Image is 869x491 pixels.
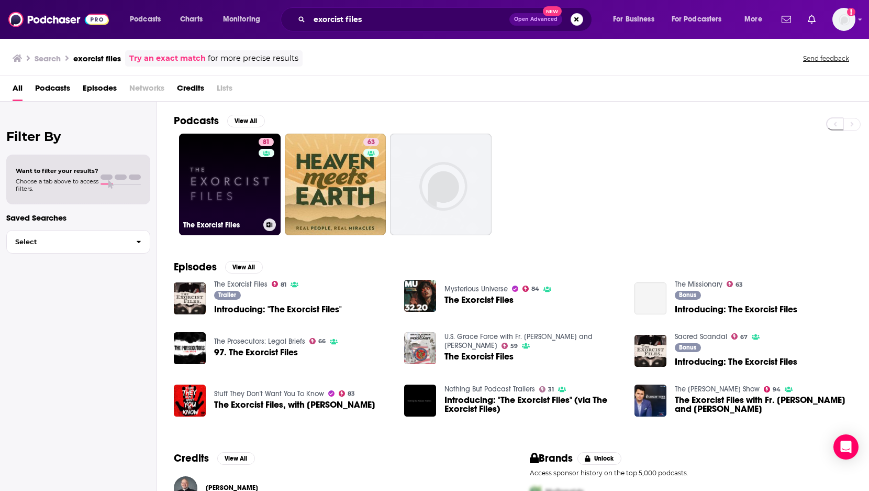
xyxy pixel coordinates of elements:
[180,12,203,27] span: Charts
[510,344,518,348] span: 59
[214,400,375,409] span: The Exorcist Files, with [PERSON_NAME]
[548,387,554,392] span: 31
[539,386,554,392] a: 31
[13,80,23,101] a: All
[744,12,762,27] span: More
[502,343,518,349] a: 59
[444,396,622,413] a: Introducing: "The Exorcist Files" (via The Exorcist Files)
[444,352,514,361] span: The Exorcist Files
[177,80,204,101] a: Credits
[777,10,795,28] a: Show notifications dropdown
[129,80,164,101] span: Networks
[174,385,206,417] a: The Exorcist Files, with Ryan Bethea
[675,396,852,413] span: The Exorcist Files with Fr. [PERSON_NAME] and [PERSON_NAME]
[348,391,355,396] span: 83
[675,357,797,366] a: Introducing: The Exorcist Files
[217,80,232,101] span: Lists
[832,8,855,31] button: Show profile menu
[73,53,121,63] h3: exorcist files
[339,390,355,397] a: 83
[16,178,98,192] span: Choose a tab above to access filters.
[404,385,436,417] a: Introducing: "The Exorcist Files" (via The Exorcist Files)
[174,114,219,127] h2: Podcasts
[833,434,859,460] div: Open Intercom Messenger
[737,11,775,28] button: open menu
[174,282,206,314] img: Introducing: "The Exorcist Files"
[675,305,797,314] a: Introducing: The Exorcist Files
[35,53,61,63] h3: Search
[804,10,820,28] a: Show notifications dropdown
[174,452,255,465] a: CreditsView All
[727,281,743,287] a: 63
[675,385,760,394] a: The Charlie Kirk Show
[309,338,326,344] a: 66
[800,54,852,63] button: Send feedback
[318,339,326,344] span: 66
[444,296,514,304] span: The Exorcist Files
[16,167,98,174] span: Want to filter your results?
[672,12,722,27] span: For Podcasters
[6,230,150,254] button: Select
[613,12,654,27] span: For Business
[367,137,375,148] span: 63
[183,221,259,230] h3: The Exorcist Files
[606,11,667,28] button: open menu
[214,348,298,357] a: 97. The Exorcist Files
[83,80,117,101] a: Episodes
[832,8,855,31] span: Logged in as TinaPugh
[130,12,161,27] span: Podcasts
[577,452,622,465] button: Unlock
[731,333,748,340] a: 67
[217,452,255,465] button: View All
[309,11,509,28] input: Search podcasts, credits, & more...
[218,292,236,298] span: Trailer
[634,282,666,314] a: Introducing: The Exorcist Files
[404,332,436,364] a: The Exorcist Files
[35,80,70,101] a: Podcasts
[174,332,206,364] img: 97. The Exorcist Files
[214,305,342,314] a: Introducing: "The Exorcist Files"
[509,13,562,26] button: Open AdvancedNew
[444,285,508,293] a: Mysterious Universe
[404,280,436,312] img: The Exorcist Files
[6,213,150,223] p: Saved Searches
[773,387,781,392] span: 94
[174,452,209,465] h2: Credits
[736,282,743,287] span: 63
[444,332,593,350] a: U.S. Grace Force with Fr. Richard Heilman and Doug Barry
[174,260,263,274] a: EpisodesView All
[6,129,150,144] h2: Filter By
[634,385,666,417] img: The Exorcist Files with Fr. Carlos Martins and Ryan Bethea
[173,11,209,28] a: Charts
[259,138,274,146] a: 81
[530,452,573,465] h2: Brands
[174,260,217,274] h2: Episodes
[122,11,174,28] button: open menu
[634,335,666,367] img: Introducing: The Exorcist Files
[227,115,265,127] button: View All
[272,281,287,287] a: 81
[363,138,379,146] a: 63
[675,332,727,341] a: Sacred Scandal
[531,287,539,291] span: 84
[740,335,748,340] span: 67
[214,400,375,409] a: The Exorcist Files, with Ryan Bethea
[291,7,602,31] div: Search podcasts, credits, & more...
[8,9,109,29] a: Podchaser - Follow, Share and Rate Podcasts
[665,11,737,28] button: open menu
[223,12,260,27] span: Monitoring
[216,11,274,28] button: open menu
[679,344,696,351] span: Bonus
[281,282,286,287] span: 81
[514,17,558,22] span: Open Advanced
